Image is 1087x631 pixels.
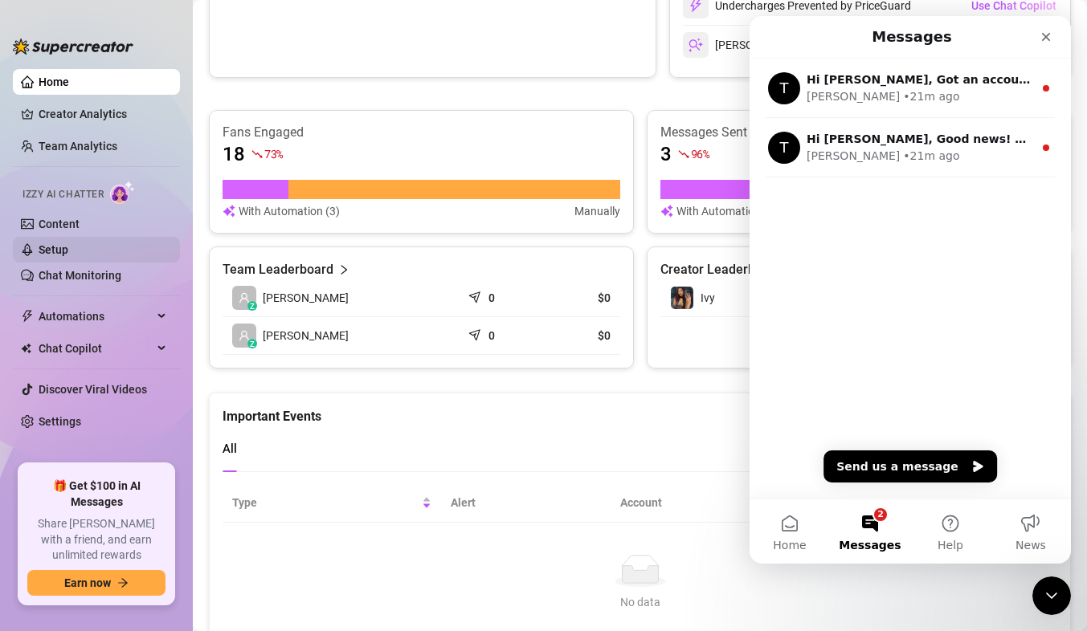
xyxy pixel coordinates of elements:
span: user [239,292,250,303]
img: AI Chatter [110,181,135,204]
iframe: Intercom live chat [750,16,1071,564]
span: Account [620,494,747,511]
img: svg%3e [689,38,703,52]
span: 🎁 Get $100 in AI Messages [27,478,166,510]
span: thunderbolt [21,310,34,323]
div: z [247,339,257,348]
img: svg%3e [223,202,235,220]
a: Setup [39,243,68,256]
span: arrow-right [117,577,129,588]
article: Messages Sent [660,124,1058,141]
article: Manually [574,202,620,220]
span: [PERSON_NAME] [263,289,349,307]
article: 0 [488,290,495,306]
article: With Automation (3) [239,202,340,220]
a: Content [39,218,80,230]
a: Chat Monitoring [39,269,121,282]
img: Ivy [671,287,693,309]
img: logo-BBDzfeDw.svg [13,39,133,55]
span: [PERSON_NAME] [263,327,349,344]
span: user [239,330,250,341]
th: Alert [441,483,611,523]
span: 96 % [691,146,709,161]
a: Home [39,75,69,88]
th: Type [223,483,441,523]
article: Fans Engaged [223,124,620,141]
a: Settings [39,415,81,428]
a: Discover Viral Videos [39,383,147,396]
span: Type [232,494,419,511]
span: fall [678,149,689,160]
article: 18 [223,141,245,167]
div: [PERSON_NAME]’s messages and PPVs tracked [683,32,953,58]
div: No data [239,593,1041,611]
span: 73 % [264,146,283,161]
a: Creator Analytics [39,101,167,127]
div: Important Events [223,393,1057,426]
span: Izzy AI Chatter [22,187,104,202]
span: fall [251,149,263,160]
span: Automations [39,303,153,329]
article: $0 [550,328,611,344]
article: Team Leaderboard [223,260,333,279]
article: $0 [550,290,611,306]
span: Ivy [701,291,715,304]
span: Chat Copilot [39,336,153,361]
span: right [338,260,349,279]
span: Share [PERSON_NAME] with a friend, and earn unlimited rewards [27,516,166,564]
span: Earn now [64,576,111,589]
span: send [468,287,484,303]
div: z [247,301,257,311]
button: Earn nowarrow-right [27,570,166,596]
article: With Automation & AI (3) [676,202,800,220]
article: Creator Leaderboard [660,260,782,279]
a: Team Analytics [39,140,117,153]
article: 0 [488,328,495,344]
iframe: Intercom live chat [1032,576,1071,615]
span: send [468,325,484,341]
article: 3 [660,141,672,167]
span: All [223,442,237,456]
img: svg%3e [660,202,673,220]
img: Chat Copilot [21,343,31,354]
